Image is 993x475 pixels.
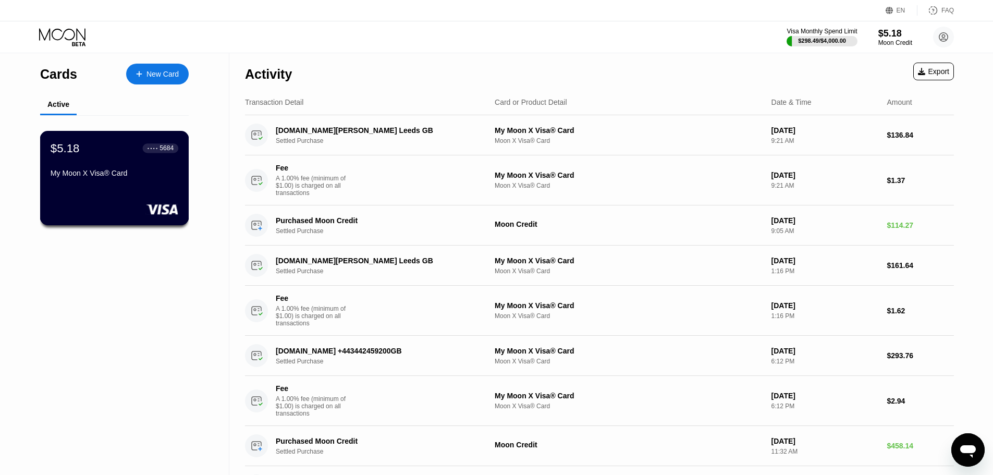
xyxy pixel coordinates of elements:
div: Moon X Visa® Card [495,403,763,410]
div: Purchased Moon Credit [276,216,478,225]
div: Settled Purchase [276,448,493,455]
div: $5.18● ● ● ●5684My Moon X Visa® Card [41,131,188,225]
div: $114.27 [887,221,954,229]
div: $1.37 [887,176,954,185]
div: Moon Credit [878,39,912,46]
div: Purchased Moon CreditSettled PurchaseMoon Credit[DATE]11:32 AM$458.14 [245,426,954,466]
div: A 1.00% fee (minimum of $1.00) is charged on all transactions [276,305,354,327]
div: Visa Monthly Spend Limit$298.49/$4,000.00 [787,28,857,46]
div: 1:16 PM [771,312,879,320]
div: Transaction Detail [245,98,303,106]
div: 1:16 PM [771,267,879,275]
div: My Moon X Visa® Card [495,171,763,179]
div: [DATE] [771,126,879,135]
div: Moon X Visa® Card [495,182,763,189]
div: [DOMAIN_NAME][PERSON_NAME] Leeds GB [276,126,478,135]
div: ● ● ● ● [148,147,158,150]
div: [DOMAIN_NAME] +443442459200GB [276,347,478,355]
div: FAQ [941,7,954,14]
div: [DATE] [771,257,879,265]
div: $5.18Moon Credit [878,28,912,46]
div: [DATE] [771,437,879,445]
div: Settled Purchase [276,267,493,275]
div: [DOMAIN_NAME][PERSON_NAME] Leeds GB [276,257,478,265]
div: [DATE] [771,392,879,400]
div: Card or Product Detail [495,98,567,106]
div: Fee [276,384,349,393]
div: Settled Purchase [276,227,493,235]
div: Moon X Visa® Card [495,137,763,144]
div: Amount [887,98,912,106]
div: New Card [126,64,189,84]
div: My Moon X Visa® Card [51,169,178,177]
div: My Moon X Visa® Card [495,257,763,265]
div: [DATE] [771,347,879,355]
div: New Card [146,70,179,79]
div: Settled Purchase [276,358,493,365]
div: 9:21 AM [771,182,879,189]
div: 11:32 AM [771,448,879,455]
div: Moon X Visa® Card [495,358,763,365]
div: Export [913,63,954,80]
div: EN [886,5,917,16]
div: Active [47,100,69,108]
div: $293.76 [887,351,954,360]
div: [DOMAIN_NAME] +443442459200GBSettled PurchaseMy Moon X Visa® CardMoon X Visa® Card[DATE]6:12 PM$2... [245,336,954,376]
div: $1.62 [887,307,954,315]
div: 5684 [160,144,174,152]
div: 6:12 PM [771,358,879,365]
div: [DOMAIN_NAME][PERSON_NAME] Leeds GBSettled PurchaseMy Moon X Visa® CardMoon X Visa® Card[DATE]9:2... [245,115,954,155]
div: 9:05 AM [771,227,879,235]
div: Purchased Moon CreditSettled PurchaseMoon Credit[DATE]9:05 AM$114.27 [245,205,954,246]
div: FeeA 1.00% fee (minimum of $1.00) is charged on all transactionsMy Moon X Visa® CardMoon X Visa® ... [245,286,954,336]
div: FAQ [917,5,954,16]
div: $161.64 [887,261,954,270]
div: Export [918,67,949,76]
div: $2.94 [887,397,954,405]
div: $458.14 [887,442,954,450]
div: [DOMAIN_NAME][PERSON_NAME] Leeds GBSettled PurchaseMy Moon X Visa® CardMoon X Visa® Card[DATE]1:1... [245,246,954,286]
div: [DATE] [771,216,879,225]
div: Moon Credit [495,220,763,228]
div: Cards [40,67,77,82]
div: EN [897,7,905,14]
iframe: Кнопка запуска окна обмена сообщениями [951,433,985,467]
div: [DATE] [771,171,879,179]
div: Fee [276,164,349,172]
div: $136.84 [887,131,954,139]
div: My Moon X Visa® Card [495,126,763,135]
div: Date & Time [771,98,812,106]
div: Purchased Moon Credit [276,437,478,445]
div: My Moon X Visa® Card [495,301,763,310]
div: Moon Credit [495,441,763,449]
div: [DATE] [771,301,879,310]
div: Settled Purchase [276,137,493,144]
div: Moon X Visa® Card [495,267,763,275]
div: Activity [245,67,292,82]
div: Visa Monthly Spend Limit [787,28,857,35]
div: A 1.00% fee (minimum of $1.00) is charged on all transactions [276,395,354,417]
div: 6:12 PM [771,403,879,410]
div: 9:21 AM [771,137,879,144]
div: Moon X Visa® Card [495,312,763,320]
div: $298.49 / $4,000.00 [798,38,846,44]
div: FeeA 1.00% fee (minimum of $1.00) is charged on all transactionsMy Moon X Visa® CardMoon X Visa® ... [245,155,954,205]
div: $5.18 [51,141,80,155]
div: Fee [276,294,349,302]
div: My Moon X Visa® Card [495,392,763,400]
div: FeeA 1.00% fee (minimum of $1.00) is charged on all transactionsMy Moon X Visa® CardMoon X Visa® ... [245,376,954,426]
div: $5.18 [878,28,912,39]
div: My Moon X Visa® Card [495,347,763,355]
div: A 1.00% fee (minimum of $1.00) is charged on all transactions [276,175,354,197]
